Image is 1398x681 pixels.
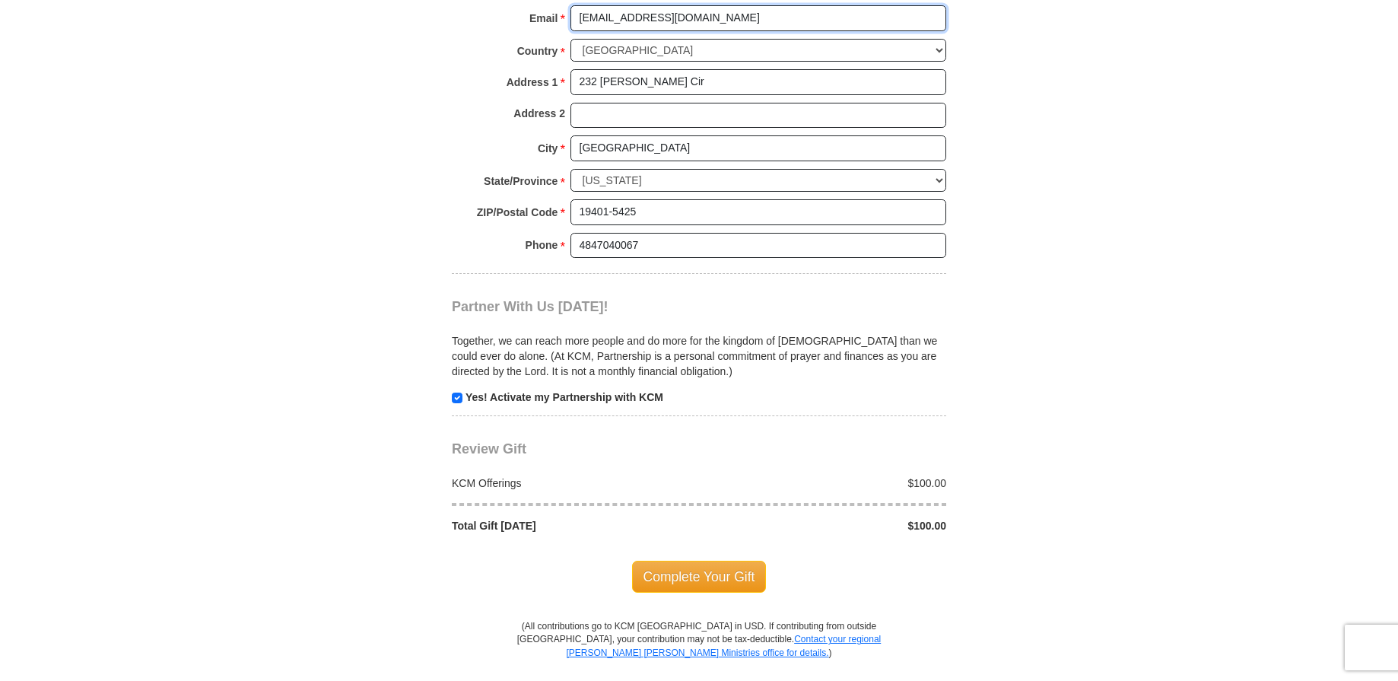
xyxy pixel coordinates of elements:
strong: Phone [526,234,558,256]
strong: Address 1 [507,72,558,93]
strong: Email [529,8,558,29]
div: KCM Offerings [444,476,700,491]
span: Complete Your Gift [632,561,767,593]
strong: ZIP/Postal Code [477,202,558,223]
p: Together, we can reach more people and do more for the kingdom of [DEMOGRAPHIC_DATA] than we coul... [452,333,946,379]
span: Partner With Us [DATE]! [452,299,608,314]
strong: Country [517,40,558,62]
a: Contact your regional [PERSON_NAME] [PERSON_NAME] Ministries office for details. [566,634,881,657]
strong: Address 2 [513,103,565,124]
span: Review Gift [452,441,526,457]
strong: State/Province [484,170,558,192]
div: Total Gift [DATE] [444,518,700,533]
div: $100.00 [699,518,955,533]
strong: City [538,138,558,159]
div: $100.00 [699,476,955,491]
strong: Yes! Activate my Partnership with KCM [465,391,663,403]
